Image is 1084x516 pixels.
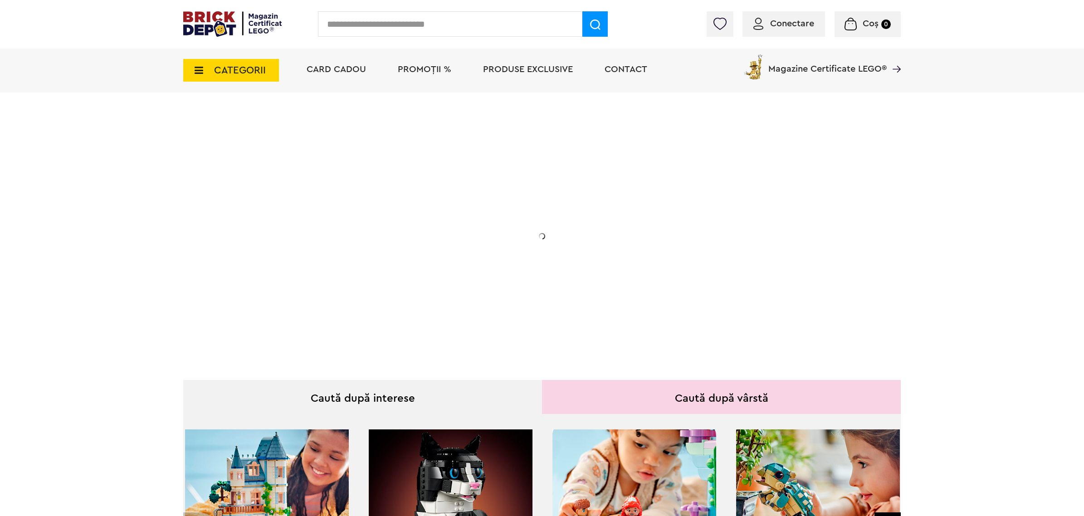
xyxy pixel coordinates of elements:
a: Magazine Certificate LEGO® [887,53,901,62]
a: Produse exclusive [483,65,573,74]
a: Card Cadou [307,65,366,74]
div: Caută după vârstă [542,380,901,414]
div: Caută după interese [183,380,542,414]
a: Contact [605,65,647,74]
h1: 20% Reducere! [248,183,429,215]
small: 0 [881,19,891,29]
h2: La două seturi LEGO de adulți achiziționate din selecție! În perioada 12 - [DATE]! [248,224,429,263]
span: Conectare [770,19,814,28]
span: Coș [863,19,879,28]
span: CATEGORII [214,65,266,75]
span: Magazine Certificate LEGO® [768,53,887,73]
a: PROMOȚII % [398,65,451,74]
div: Explorează [248,283,429,294]
a: Conectare [753,19,814,28]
